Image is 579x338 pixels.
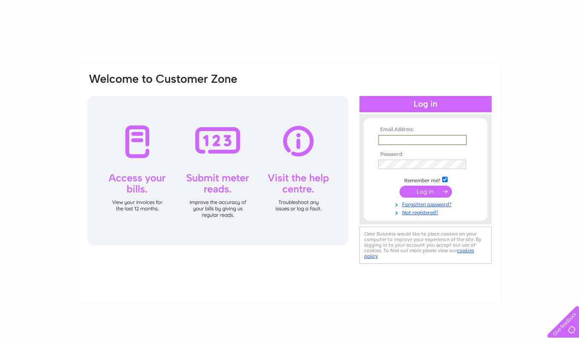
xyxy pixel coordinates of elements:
th: Password: [376,152,475,157]
input: Submit [400,186,452,198]
td: Remember me? [376,175,475,184]
div: Clear Business would like to place cookies on your computer to improve your experience of the sit... [359,227,492,264]
a: cookies policy [364,248,474,259]
a: Forgotten password? [378,200,475,208]
th: Email Address: [376,127,475,133]
a: Not registered? [378,208,475,216]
